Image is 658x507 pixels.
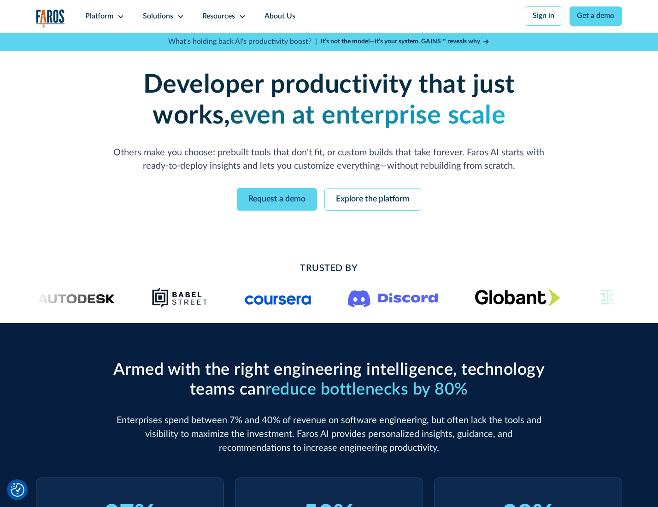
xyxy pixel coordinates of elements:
img: Logo of the design software company Autodesk. [20,291,115,304]
strong: Developer productivity that just works, [143,72,515,129]
a: Explore the platform [324,188,421,211]
div: Platform [85,11,113,22]
p: Others make you choose: prebuilt tools that don't fit, or custom builds that take forever. Faros ... [109,146,549,174]
img: Globant's logo [475,289,560,306]
p: What's holding back AI's productivity boost? | [168,36,317,47]
img: Babel Street logo png [152,287,208,309]
strong: It’s not the model—it’s your system. GAINS™ reveals why [321,38,480,45]
h2: Armed with the right engineering intelligence, technology teams can [109,360,549,400]
a: It’s not the model—it’s your system. GAINS™ reveals why [321,37,490,47]
strong: even at enterprise scale [230,103,505,129]
a: home [36,9,65,28]
a: Request a demo [237,188,317,211]
a: Get a demo [570,6,623,26]
img: Logo of the communication platform Discord. [348,288,438,307]
h2: Trusted By [109,262,549,276]
p: Enterprises spend between 7% and 40% of revenue on software engineering, but often lack the tools... [109,414,549,455]
span: reduce bottlenecks by 80% [265,381,468,398]
img: Revisit consent button [11,483,24,497]
a: Sign in [525,6,562,26]
div: Solutions [143,11,173,22]
img: Logo of the online learning platform Coursera. [245,290,311,305]
img: Logo of the analytics and reporting company Faros. [36,9,65,28]
button: Cookie Settings [11,483,24,497]
div: Resources [202,11,235,22]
